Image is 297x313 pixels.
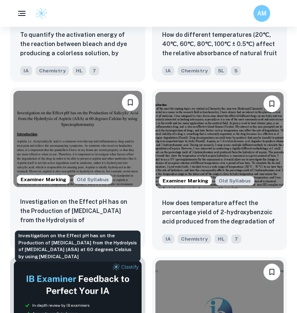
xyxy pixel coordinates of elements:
img: Chemistry IA example thumbnail: Investigation on the Effect pH has on th [13,91,142,187]
span: Examiner Marking [17,176,70,183]
p: Investigation on the Effect pH has on the Production of Salicylic Acid from the Hydrolysis of Asp... [20,197,135,226]
span: 5 [231,66,241,75]
span: Chemistry [178,234,211,244]
button: Bookmark [122,94,139,111]
p: How does temperature affect the percentage yield of 2-hydroxybenzoic acid produced from the degra... [162,198,277,227]
img: Clastify logo [35,7,48,20]
div: Investigation on the Effect pH has on the Production of [MEDICAL_DATA] from the Hydrolysis of [ME... [15,231,141,262]
span: 7 [231,234,241,244]
span: IA [162,66,174,75]
span: Examiner Marking [159,177,212,185]
img: Chemistry IA example thumbnail: How does temperature affect the percenta [155,92,284,188]
p: To quantify the activation energy of the reaction between bleach and dye producing a colorless so... [20,30,135,59]
span: Old Syllabus [215,176,254,185]
span: IA [162,234,174,244]
span: IA [20,66,32,75]
a: Examiner MarkingStarting from the May 2025 session, the Chemistry IA requirements have changed. I... [152,89,287,250]
button: Bookmark [263,95,280,112]
p: How do different temperatures (20℃, 40℃, 60℃, 80℃, 100℃ ± 0.5℃) affect the relative absorbance of... [162,30,277,59]
div: Starting from the May 2025 session, the Chemistry IA requirements have changed. It's OK to refer ... [73,175,112,184]
span: HL [214,234,228,244]
span: Old Syllabus [73,175,112,184]
button: Bookmark [263,264,280,280]
span: 7 [89,66,99,75]
span: SL [214,66,227,75]
button: AM [253,5,270,22]
span: HL [72,66,86,75]
span: Chemistry [178,66,211,75]
span: Chemistry [36,66,69,75]
div: Starting from the May 2025 session, the Chemistry IA requirements have changed. It's OK to refer ... [215,176,254,185]
a: Examiner MarkingStarting from the May 2025 session, the Chemistry IA requirements have changed. I... [10,89,145,250]
a: Clastify logo [30,7,48,20]
h6: AM [257,9,267,18]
